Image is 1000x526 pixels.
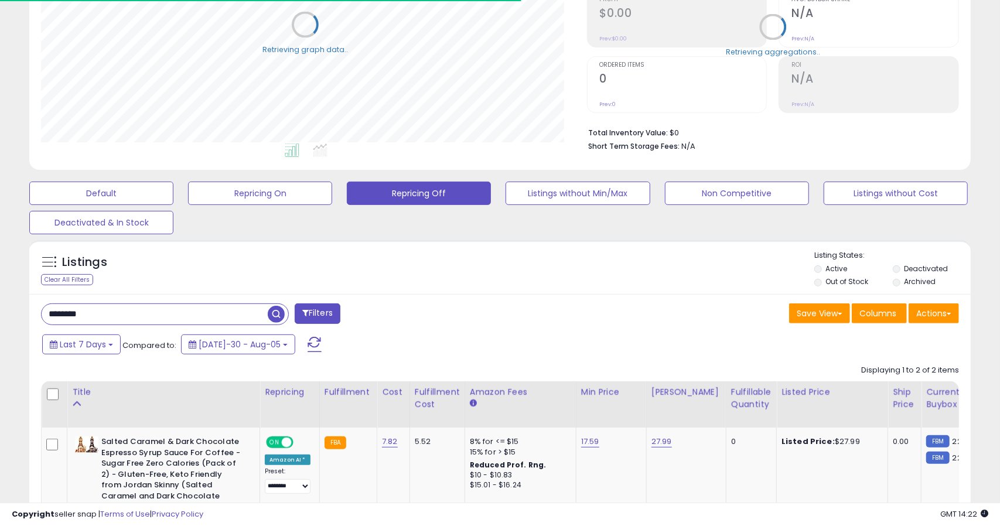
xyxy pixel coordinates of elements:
p: Listing States: [814,250,971,261]
div: Current Buybox Price [926,386,987,411]
div: Preset: [265,467,310,494]
h5: Listings [62,254,107,271]
div: 15% for > $15 [470,447,567,457]
button: Actions [909,303,959,323]
div: Amazon Fees [470,386,571,398]
button: [DATE]-30 - Aug-05 [181,334,295,354]
div: Cost [382,386,405,398]
small: Amazon Fees. [470,398,477,409]
div: $27.99 [781,436,879,447]
div: Ship Price [893,386,916,411]
small: FBM [926,452,949,464]
div: 0.00 [893,436,912,447]
a: 7.82 [382,436,398,448]
div: Fulfillable Quantity [731,386,772,411]
div: 5.52 [415,436,456,447]
span: ON [267,438,282,448]
b: Salted Caramel & Dark Chocolate Espresso Syrup Sauce For Coffee - Sugar Free Zero Calories (Pack ... [101,436,244,515]
span: Last 7 Days [60,339,106,350]
div: 8% for <= $15 [470,436,567,447]
small: FBM [926,435,949,448]
b: Listed Price: [781,436,835,447]
button: Deactivated & In Stock [29,211,173,234]
label: Archived [904,276,936,286]
span: 22.25 [953,436,974,447]
small: FBA [325,436,346,449]
a: Privacy Policy [152,508,203,520]
label: Out of Stock [826,276,869,286]
div: $15.01 - $16.24 [470,480,567,490]
div: Listed Price [781,386,883,398]
div: Min Price [581,386,641,398]
button: Default [29,182,173,205]
span: 2025-08-13 14:22 GMT [940,508,988,520]
span: 22.25 [953,452,974,463]
span: [DATE]-30 - Aug-05 [199,339,281,350]
div: Retrieving graph data.. [262,45,348,55]
strong: Copyright [12,508,54,520]
span: OFF [292,438,310,448]
label: Deactivated [904,264,948,274]
button: Filters [295,303,340,324]
a: 17.59 [581,436,599,448]
a: 27.99 [651,436,672,448]
a: Terms of Use [100,508,150,520]
button: Save View [789,303,850,323]
img: 51OLoeXNYLL._SL40_.jpg [75,436,98,453]
div: 0 [731,436,767,447]
label: Active [826,264,848,274]
button: Last 7 Days [42,334,121,354]
div: Repricing [265,386,315,398]
div: Title [72,386,255,398]
button: Repricing On [188,182,332,205]
div: Displaying 1 to 2 of 2 items [861,365,959,376]
div: Clear All Filters [41,274,93,285]
b: Reduced Prof. Rng. [470,460,547,470]
button: Columns [852,303,907,323]
div: Fulfillment [325,386,372,398]
button: Listings without Cost [824,182,968,205]
div: Amazon AI * [265,455,310,465]
button: Repricing Off [347,182,491,205]
div: seller snap | | [12,509,203,520]
div: [PERSON_NAME] [651,386,721,398]
span: Compared to: [122,340,176,351]
button: Non Competitive [665,182,809,205]
div: Fulfillment Cost [415,386,460,411]
button: Listings without Min/Max [506,182,650,205]
div: Retrieving aggregations.. [726,47,820,57]
span: Columns [859,308,896,319]
div: $10 - $10.83 [470,470,567,480]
